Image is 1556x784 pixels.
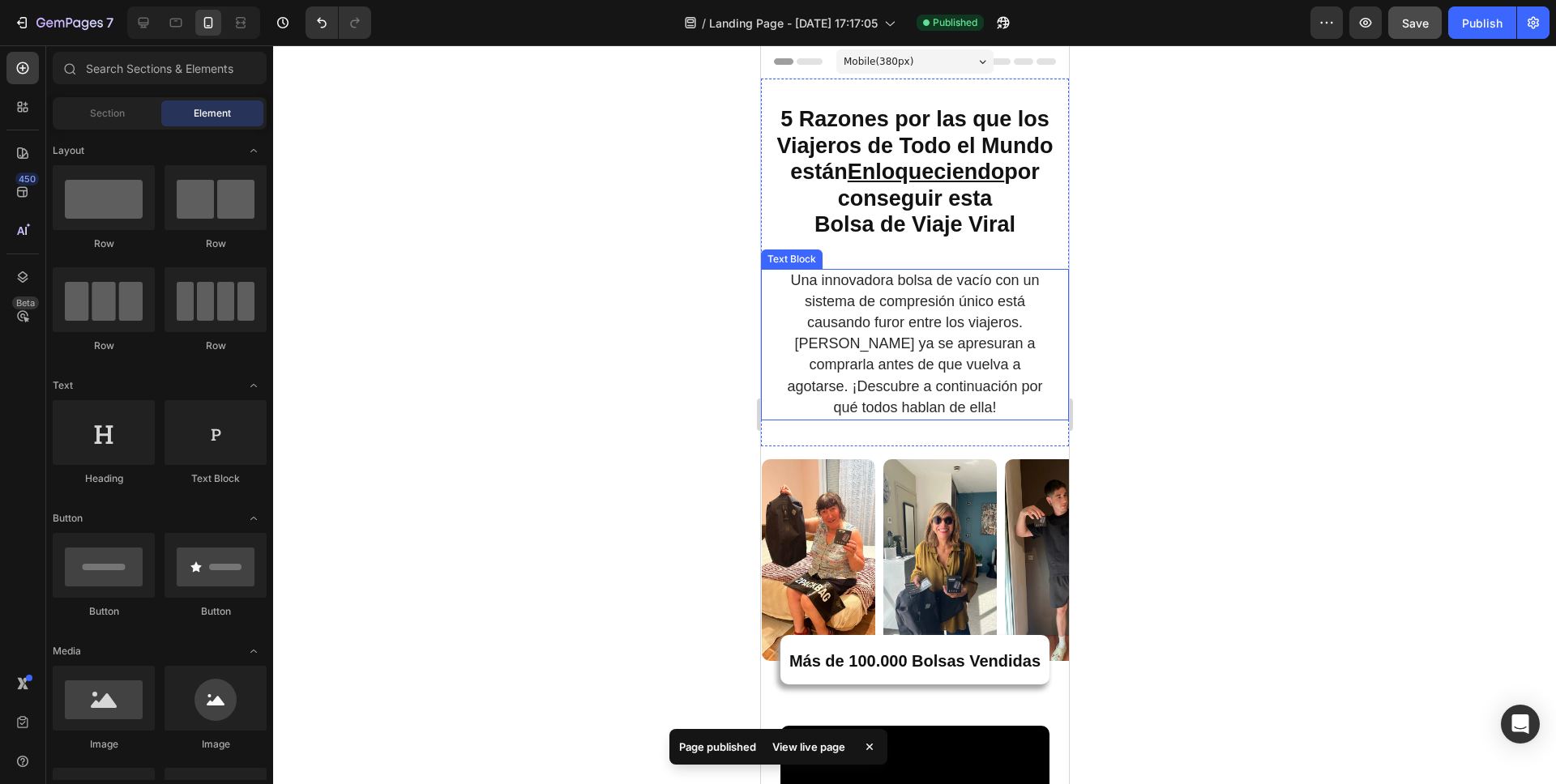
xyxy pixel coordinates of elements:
span: Layout [53,143,84,158]
div: Beta [12,296,39,309]
div: Row [165,236,267,251]
div: Button [165,604,267,619]
span: Toggle open [241,505,267,531]
div: Open Intercom Messenger [1501,705,1540,744]
span: Landing Page - [DATE] 17:17:05 [709,15,878,32]
button: 7 [6,6,121,39]
span: Section [90,106,125,121]
span: Text [53,378,73,393]
div: Publish [1462,15,1503,32]
span: Published [933,15,977,30]
div: Row [53,236,155,251]
span: Button [53,511,83,526]
button: Save [1388,6,1442,39]
div: Undo/Redo [306,6,371,39]
div: View live page [763,735,855,758]
p: Page published [679,739,756,755]
div: Button [53,604,155,619]
div: Image [53,737,155,752]
input: Search Sections & Elements [53,52,267,84]
div: 450 [15,173,39,185]
span: / [702,15,706,32]
div: Row [53,339,155,353]
span: Toggle open [241,373,267,398]
span: Element [194,106,231,121]
img: gempages_577441653510374388-31438dab-eff1-45f7-821c-308f64b7a98d.webp [244,414,357,616]
span: Media [53,644,81,658]
button: Publish [1448,6,1516,39]
div: Row [165,339,267,353]
strong: Más de 100.000 Bolsas Vendidas [28,607,280,624]
p: 7 [106,13,113,32]
span: Toggle open [241,638,267,664]
div: Text Block [165,471,267,486]
span: Toggle open [241,138,267,164]
div: Image [165,737,267,752]
span: Save [1402,16,1429,30]
div: Heading [53,471,155,486]
iframe: Design area [761,45,1069,784]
